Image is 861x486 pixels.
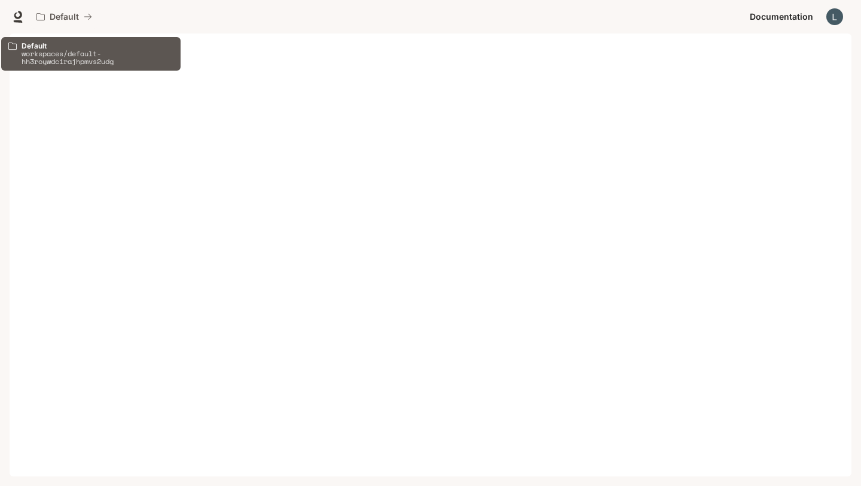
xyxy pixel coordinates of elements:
[22,50,173,65] p: workspaces/default-hh3roywdcirajhpmvs2udg
[50,12,79,22] p: Default
[750,10,813,25] span: Documentation
[31,5,97,29] button: All workspaces
[10,34,851,486] iframe: Documentation
[745,5,818,29] a: Documentation
[823,5,847,29] button: User avatar
[826,8,843,25] img: User avatar
[22,42,173,50] p: Default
